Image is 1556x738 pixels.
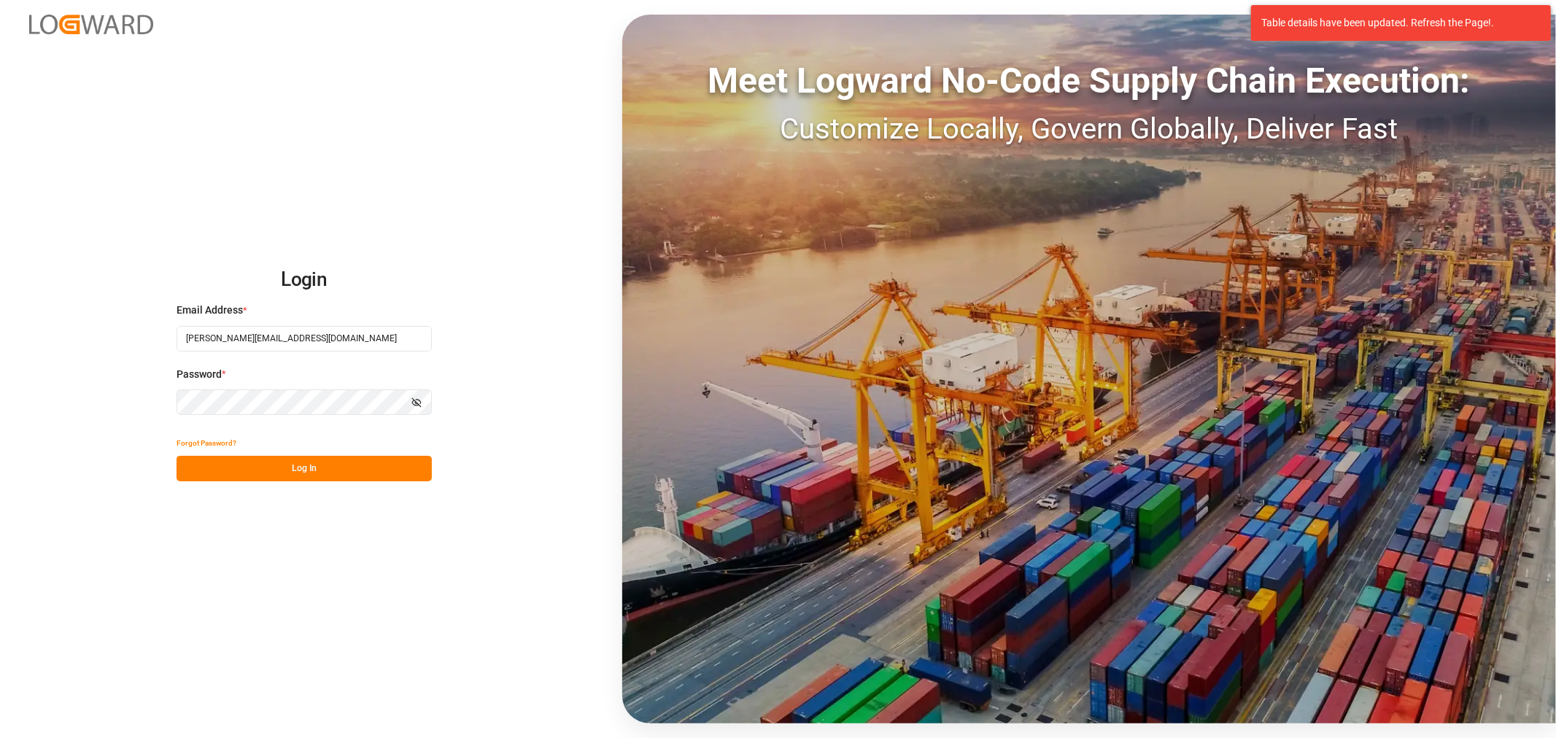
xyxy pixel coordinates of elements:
div: Table details have been updated. Refresh the Page!. [1261,15,1530,31]
span: Password [177,367,222,382]
h2: Login [177,257,432,303]
input: Enter your email [177,326,432,351]
img: Logward_new_orange.png [29,15,153,34]
span: Email Address [177,303,243,318]
button: Forgot Password? [177,430,236,456]
div: Customize Locally, Govern Globally, Deliver Fast [622,107,1556,151]
button: Log In [177,456,432,481]
div: Meet Logward No-Code Supply Chain Execution: [622,55,1556,107]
